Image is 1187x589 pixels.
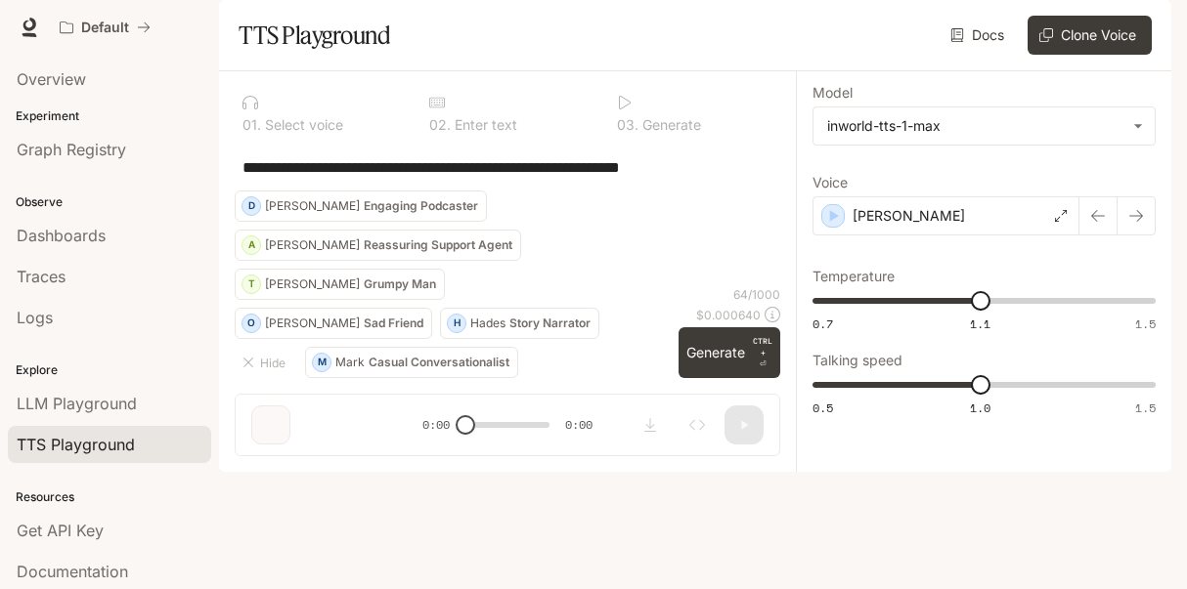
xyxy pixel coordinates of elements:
button: GenerateCTRL +⏎ [679,327,780,378]
p: 0 1 . [242,118,261,132]
button: Hide [235,347,297,378]
div: D [242,190,260,222]
h1: TTS Playground [239,16,390,55]
p: Hades [470,317,506,329]
p: Talking speed [813,354,902,367]
p: Enter text [451,118,517,132]
span: 1.0 [970,400,990,416]
p: [PERSON_NAME] [265,278,360,290]
a: Docs [946,16,1012,55]
div: A [242,230,260,261]
p: Reassuring Support Agent [364,239,512,251]
button: T[PERSON_NAME]Grumpy Man [235,269,445,300]
p: 0 3 . [617,118,638,132]
p: [PERSON_NAME] [265,317,360,329]
p: Temperature [813,270,895,283]
button: All workspaces [51,8,159,47]
p: Sad Friend [364,317,423,329]
p: Select voice [261,118,343,132]
p: Grumpy Man [364,278,436,290]
button: D[PERSON_NAME]Engaging Podcaster [235,190,487,222]
button: HHadesStory Narrator [440,308,599,339]
p: Story Narrator [509,317,591,329]
p: Mark [335,357,365,368]
p: [PERSON_NAME] [853,206,965,226]
p: Voice [813,176,848,189]
span: 1.5 [1135,316,1156,332]
div: O [242,308,260,339]
div: inworld-tts-1-max [813,107,1155,145]
p: Engaging Podcaster [364,200,478,212]
p: 0 2 . [429,118,451,132]
p: Default [81,20,129,36]
div: inworld-tts-1-max [827,116,1123,136]
button: Clone Voice [1028,16,1152,55]
span: 0.7 [813,316,833,332]
div: T [242,269,260,300]
p: Casual Conversationalist [369,357,509,368]
div: M [313,347,330,378]
p: CTRL + [753,335,772,358]
span: 1.1 [970,316,990,332]
button: MMarkCasual Conversationalist [305,347,518,378]
span: 0.5 [813,400,833,416]
p: Model [813,86,853,100]
p: ⏎ [753,335,772,370]
span: 1.5 [1135,400,1156,416]
div: H [448,308,465,339]
p: [PERSON_NAME] [265,200,360,212]
button: A[PERSON_NAME]Reassuring Support Agent [235,230,521,261]
p: [PERSON_NAME] [265,239,360,251]
button: O[PERSON_NAME]Sad Friend [235,308,432,339]
p: Generate [638,118,701,132]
